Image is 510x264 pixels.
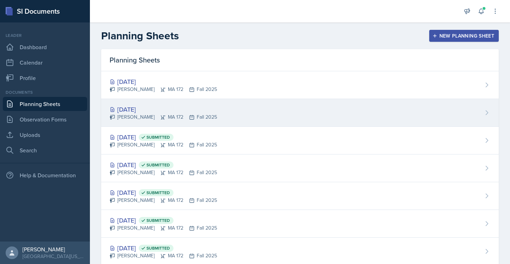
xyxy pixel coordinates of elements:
div: [DATE] [110,77,217,86]
span: Submitted [146,218,170,223]
div: [DATE] [110,132,217,142]
div: [PERSON_NAME] MA 172 Fall 2025 [110,113,217,121]
a: [DATE] Submitted [PERSON_NAME]MA 172Fall 2025 [101,154,499,182]
div: [PERSON_NAME] MA 172 Fall 2025 [110,86,217,93]
a: [DATE] Submitted [PERSON_NAME]MA 172Fall 2025 [101,182,499,210]
div: [PERSON_NAME] MA 172 Fall 2025 [110,141,217,148]
h2: Planning Sheets [101,29,179,42]
div: Documents [3,89,87,95]
a: [DATE] [PERSON_NAME]MA 172Fall 2025 [101,99,499,127]
div: [PERSON_NAME] MA 172 Fall 2025 [110,224,217,232]
a: [DATE] Submitted [PERSON_NAME]MA 172Fall 2025 [101,210,499,238]
button: New Planning Sheet [429,30,499,42]
div: New Planning Sheet [434,33,494,39]
a: Dashboard [3,40,87,54]
a: Planning Sheets [3,97,87,111]
a: Calendar [3,55,87,70]
div: [PERSON_NAME] [22,246,84,253]
div: Planning Sheets [101,49,499,71]
span: Submitted [146,245,170,251]
div: [GEOGRAPHIC_DATA][US_STATE] in [GEOGRAPHIC_DATA] [22,253,84,260]
div: Leader [3,32,87,39]
div: [DATE] [110,160,217,170]
a: Observation Forms [3,112,87,126]
span: Submitted [146,190,170,196]
span: Submitted [146,162,170,168]
div: [PERSON_NAME] MA 172 Fall 2025 [110,197,217,204]
a: Search [3,143,87,157]
a: Profile [3,71,87,85]
div: [DATE] [110,105,217,114]
div: [PERSON_NAME] MA 172 Fall 2025 [110,252,217,259]
div: [DATE] [110,188,217,197]
a: [DATE] [PERSON_NAME]MA 172Fall 2025 [101,71,499,99]
div: [DATE] [110,216,217,225]
span: Submitted [146,134,170,140]
div: [DATE] [110,243,217,253]
div: Help & Documentation [3,168,87,182]
div: [PERSON_NAME] MA 172 Fall 2025 [110,169,217,176]
a: Uploads [3,128,87,142]
a: [DATE] Submitted [PERSON_NAME]MA 172Fall 2025 [101,127,499,154]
